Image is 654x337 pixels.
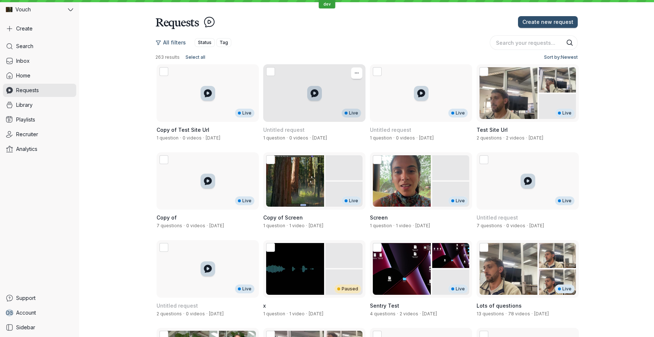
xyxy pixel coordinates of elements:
[370,214,388,221] span: Screen
[534,311,549,316] span: Created by Pro Teale
[289,135,308,141] span: 0 videos
[155,54,180,60] span: 263 results
[3,84,76,97] a: Requests
[285,135,289,141] span: ·
[182,223,186,229] span: ·
[3,22,76,35] button: Create
[16,87,39,94] span: Requests
[477,223,502,228] span: 7 questions
[566,39,573,46] button: Search
[16,101,33,109] span: Library
[490,35,578,50] input: Search your requests...
[3,291,76,305] a: Support
[477,135,502,141] span: 2 questions
[209,311,224,316] span: Created by Ben
[157,135,179,141] span: 1 question
[186,311,205,316] span: 0 videos
[16,145,37,153] span: Analytics
[289,311,305,316] span: 1 video
[157,223,182,228] span: 7 questions
[504,311,508,317] span: ·
[518,16,578,28] button: Create new request
[3,3,66,16] div: Vouch
[202,135,206,141] span: ·
[157,127,209,133] span: Copy of Test Site Url
[155,15,199,29] h1: Requests
[525,223,529,229] span: ·
[289,223,305,228] span: 1 video
[16,131,38,138] span: Recruiter
[544,54,578,61] span: Sort by: Newest
[16,43,33,50] span: Search
[16,309,36,316] span: Account
[411,223,415,229] span: ·
[163,39,186,46] span: All filters
[400,311,418,316] span: 2 videos
[305,311,309,317] span: ·
[216,38,231,47] button: Tag
[3,40,76,53] a: Search
[185,54,205,61] span: Select all
[285,311,289,317] span: ·
[529,135,543,141] span: Created by Pro Teale
[309,223,323,228] span: Created by Stephane
[418,311,422,317] span: ·
[15,6,31,13] span: Vouch
[179,135,183,141] span: ·
[157,302,198,309] span: Untitled request
[477,302,522,309] span: Lots of questions
[220,39,228,46] span: Tag
[16,72,30,79] span: Home
[183,53,208,62] button: Select all
[419,135,434,141] span: Created by Pro Teale
[370,135,392,141] span: 1 question
[6,6,12,13] img: Vouch avatar
[205,223,209,229] span: ·
[522,18,573,26] span: Create new request
[370,223,392,228] span: 1 question
[198,39,212,46] span: Status
[205,311,209,317] span: ·
[155,37,190,48] button: All filters
[3,113,76,126] a: Playlists
[477,311,504,316] span: 13 questions
[308,135,312,141] span: ·
[502,135,506,141] span: ·
[263,214,303,221] span: Copy of Screen
[396,135,415,141] span: 0 videos
[157,311,182,316] span: 2 questions
[3,54,76,68] a: Inbox
[3,3,76,16] button: Vouch avatarVouch
[502,223,506,229] span: ·
[3,69,76,82] a: Home
[285,223,289,229] span: ·
[415,135,419,141] span: ·
[3,321,76,334] a: Sidebar
[16,324,35,331] span: Sidebar
[183,135,202,141] span: 0 videos
[309,311,323,316] span: Created by Nathan Weinstock
[415,223,430,228] span: Created by Daniel Shein
[3,306,76,319] a: DSAccount
[370,311,396,316] span: 4 questions
[530,311,534,317] span: ·
[396,311,400,317] span: ·
[506,223,525,228] span: 0 videos
[263,135,285,141] span: 1 question
[3,142,76,156] a: Analytics
[263,311,285,316] span: 1 question
[16,57,30,65] span: Inbox
[16,116,35,123] span: Playlists
[351,67,363,79] button: More actions
[263,223,285,228] span: 1 question
[186,223,205,228] span: 0 videos
[506,135,525,141] span: 2 videos
[10,309,14,316] span: S
[392,223,396,229] span: ·
[195,38,215,47] button: Status
[392,135,396,141] span: ·
[263,302,266,309] span: x
[508,311,530,316] span: 78 videos
[477,127,508,133] span: Test Site Url
[396,223,411,228] span: 1 video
